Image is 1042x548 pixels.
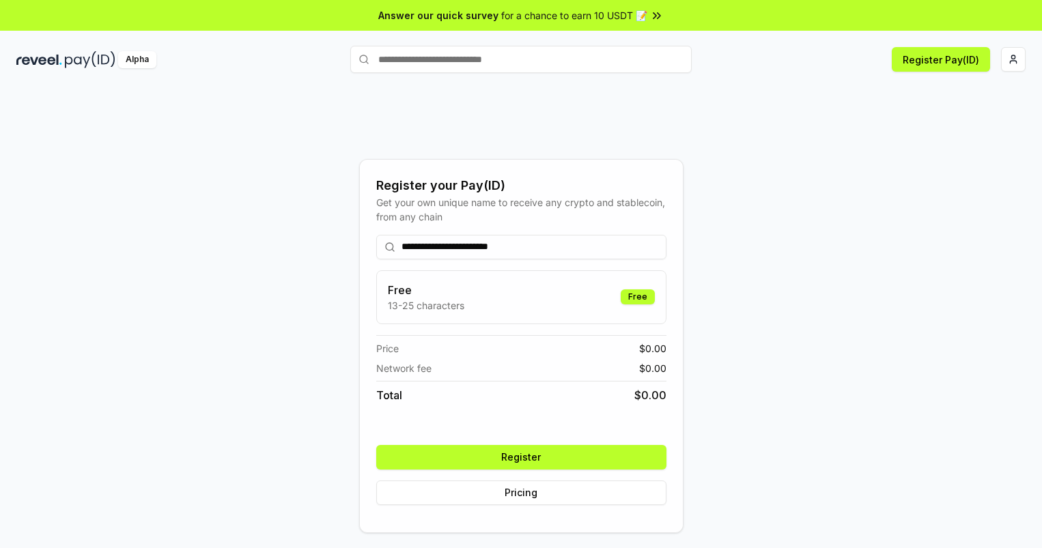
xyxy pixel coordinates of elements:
[376,195,666,224] div: Get your own unique name to receive any crypto and stablecoin, from any chain
[892,47,990,72] button: Register Pay(ID)
[621,289,655,304] div: Free
[376,445,666,470] button: Register
[118,51,156,68] div: Alpha
[388,282,464,298] h3: Free
[376,361,432,375] span: Network fee
[501,8,647,23] span: for a chance to earn 10 USDT 📝
[376,176,666,195] div: Register your Pay(ID)
[378,8,498,23] span: Answer our quick survey
[16,51,62,68] img: reveel_dark
[376,387,402,403] span: Total
[388,298,464,313] p: 13-25 characters
[65,51,115,68] img: pay_id
[376,480,666,505] button: Pricing
[639,341,666,356] span: $ 0.00
[639,361,666,375] span: $ 0.00
[376,341,399,356] span: Price
[634,387,666,403] span: $ 0.00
